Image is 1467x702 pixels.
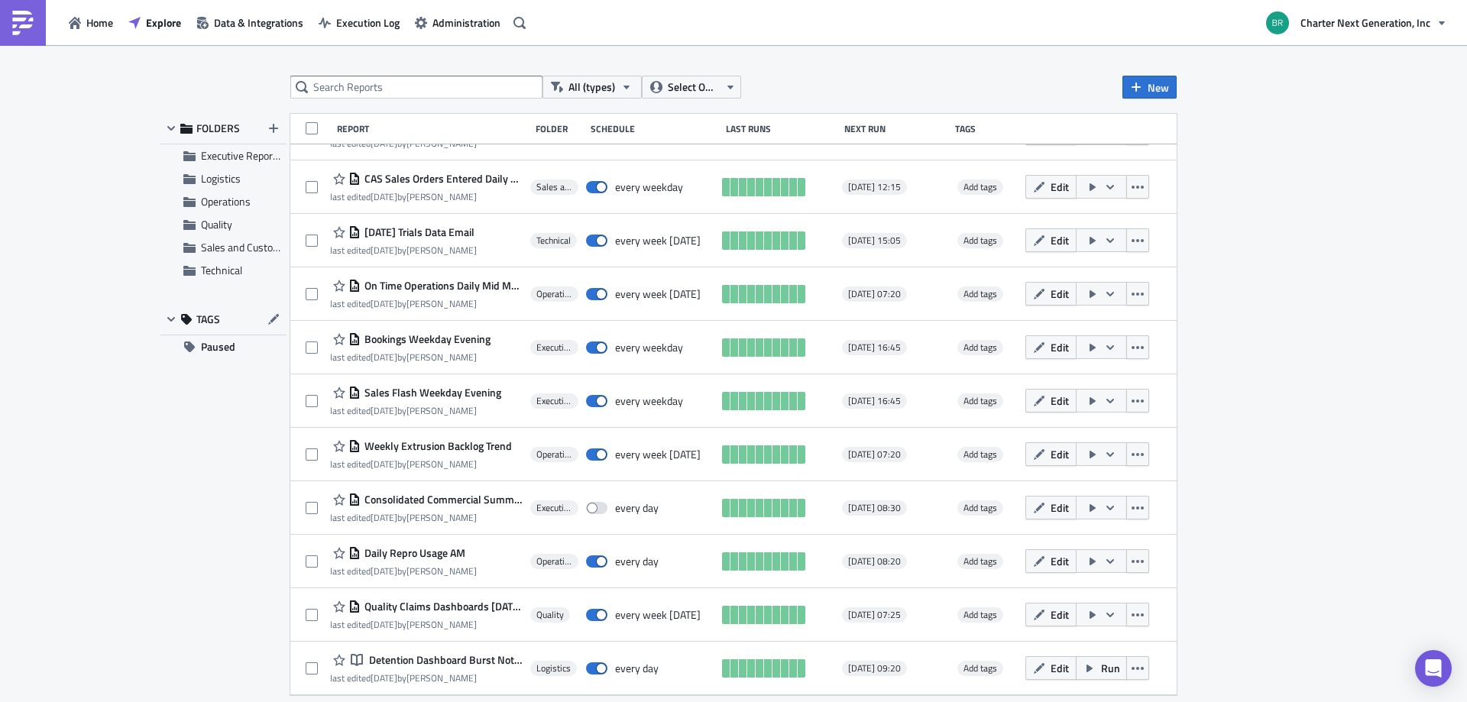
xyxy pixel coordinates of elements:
span: On Time Operations Daily Mid Morning [361,279,523,293]
span: Quality Claims Dashboards Monday AM [361,600,523,613]
button: Home [61,11,121,34]
span: Add tags [957,447,1003,462]
span: Quality [201,216,232,232]
span: [DATE] 08:20 [848,555,901,568]
div: Last Runs [726,123,837,134]
span: FOLDERS [196,121,240,135]
time: 2025-04-18T16:21:25Z [371,617,397,632]
div: Report [337,123,528,134]
div: Tags [955,123,1018,134]
img: Avatar [1265,10,1291,36]
span: Add tags [963,554,997,568]
span: [DATE] 07:25 [848,609,901,621]
span: Weekly Extrusion Backlog Trend [361,439,512,453]
time: 2025-03-25T21:50:52Z [371,403,397,418]
span: Executive Reporting [536,341,572,354]
div: every day [615,501,659,515]
button: Data & Integrations [189,11,311,34]
button: Paused [160,335,287,358]
div: last edited by [PERSON_NAME] [330,458,512,470]
div: every week on Monday [615,608,701,622]
span: Add tags [963,393,997,408]
span: Edit [1051,393,1069,409]
button: Edit [1025,335,1077,359]
button: Edit [1025,656,1077,680]
time: 2024-11-06T18:07:24Z [371,671,397,685]
span: Add tags [963,661,997,675]
span: Add tags [957,180,1003,195]
input: Search Reports [290,76,542,99]
button: Execution Log [311,11,407,34]
span: Add tags [957,661,1003,676]
button: Edit [1025,496,1077,519]
div: last edited by [PERSON_NAME] [330,191,523,202]
span: Technical [201,262,242,278]
span: Operations [536,288,572,300]
div: last edited by [PERSON_NAME] [330,672,523,684]
button: Administration [407,11,508,34]
span: Run [1101,660,1120,676]
span: Logistics [536,662,571,675]
button: Charter Next Generation, Inc [1257,6,1456,40]
span: [DATE] 16:45 [848,395,901,407]
div: last edited by [PERSON_NAME] [330,298,523,309]
span: Add tags [963,340,997,354]
time: 2025-05-06T18:51:13Z [371,350,397,364]
span: Consolidated Commercial Summary - Daily [361,493,523,506]
span: Bookings Weekday Evening [361,332,491,346]
button: Edit [1025,282,1077,306]
span: Add tags [963,447,997,461]
span: Administration [432,15,500,31]
span: Daily Repro Usage AM [361,546,465,560]
span: Edit [1051,500,1069,516]
button: Run [1076,656,1127,680]
div: every week on Sunday [615,234,701,247]
span: Execution Log [336,15,400,31]
span: Add tags [957,340,1003,355]
span: Edit [1051,179,1069,195]
div: Open Intercom Messenger [1415,650,1452,687]
span: Sales and Customer Accounts [536,181,572,193]
div: last edited by [PERSON_NAME] [330,512,523,523]
span: Operations [536,448,572,461]
span: [DATE] 08:30 [848,502,901,514]
span: Data & Integrations [214,15,303,31]
span: Add tags [963,607,997,622]
div: every weekday [615,341,683,354]
span: Quality [536,609,564,621]
span: [DATE] 12:15 [848,181,901,193]
button: Explore [121,11,189,34]
span: [DATE] 07:20 [848,448,901,461]
span: All (types) [568,79,615,95]
button: Edit [1025,175,1077,199]
button: Select Owner [642,76,741,99]
div: every week on Monday [615,448,701,461]
span: Operations [536,555,572,568]
span: Explore [146,15,181,31]
span: Add tags [963,180,997,194]
div: last edited by [PERSON_NAME] [330,619,523,630]
button: Edit [1025,389,1077,412]
span: Add tags [963,500,997,515]
span: Edit [1051,607,1069,623]
span: [DATE] 09:20 [848,662,901,675]
span: Edit [1051,286,1069,302]
span: CAS Sales Orders Entered Daily Briefing - MD Snapshot [361,172,523,186]
button: Edit [1025,228,1077,252]
span: [DATE] 07:20 [848,288,901,300]
span: Technical [536,235,571,247]
span: Paused [201,335,235,358]
span: New [1148,79,1169,95]
div: last edited by [PERSON_NAME] [330,351,491,363]
div: every day [615,555,659,568]
span: Add tags [963,233,997,247]
span: Sunday Trials Data Email [361,225,474,239]
span: Charter Next Generation, Inc [1300,15,1430,31]
time: 2025-02-07T22:48:36Z [371,296,397,311]
time: 2025-03-17T13:09:27Z [371,243,397,257]
span: Sales and Customer Accounts [201,239,335,255]
time: 2025-07-18T13:29:01Z [371,510,397,525]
